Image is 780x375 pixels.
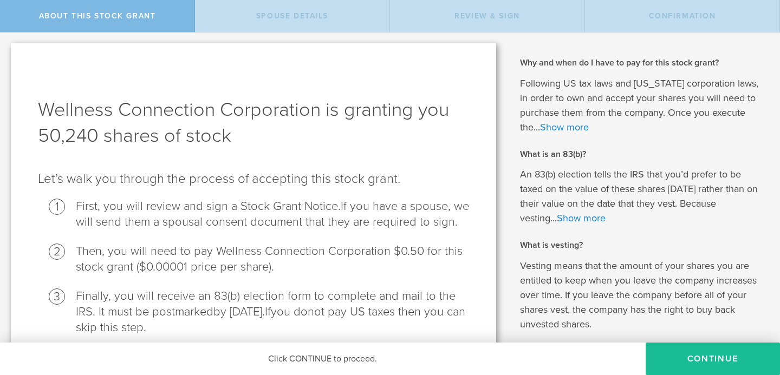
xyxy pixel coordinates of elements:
li: Finally, you will receive an 83(b) election form to complete and mail to the IRS . It must be pos... [76,288,469,335]
h2: What is vesting? [520,239,764,251]
p: Vesting means that the amount of your shares you are entitled to keep when you leave the company ... [520,259,764,332]
span: you do [271,305,308,319]
span: by [DATE]. [213,305,265,319]
a: Show more [557,212,606,224]
h1: Wellness Connection Corporation is granting you 50,240 shares of stock [38,97,469,149]
li: Then, you will need to pay Wellness Connection Corporation $0.50 for this stock grant ($0.00001 p... [76,244,469,275]
button: CONTINUE [646,343,780,375]
h2: Why and when do I have to pay for this stock grant? [520,57,764,69]
li: First, you will review and sign a Stock Grant Notice. [76,199,469,230]
p: Let’s walk you through the process of accepting this stock grant . [38,170,469,188]
span: Spouse Details [256,11,328,21]
a: Show more [540,121,589,133]
h2: What is an 83(b)? [520,148,764,160]
span: About this stock grant [39,11,156,21]
span: Review & Sign [454,11,520,21]
span: Confirmation [649,11,716,21]
p: An 83(b) election tells the IRS that you’d prefer to be taxed on the value of these shares [DATE]... [520,167,764,226]
p: Following US tax laws and [US_STATE] corporation laws, in order to own and accept your shares you... [520,76,764,135]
